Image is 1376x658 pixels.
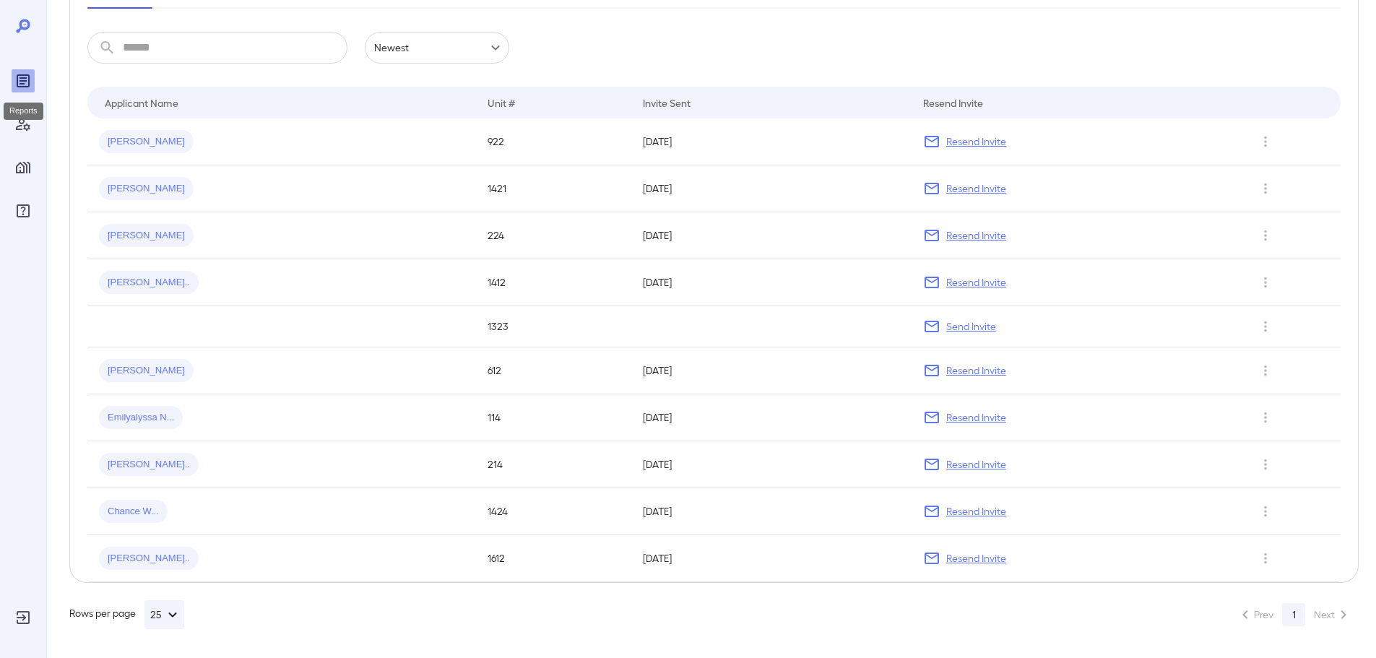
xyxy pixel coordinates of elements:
div: Unit # [488,94,515,111]
button: Row Actions [1254,359,1277,382]
span: [PERSON_NAME].. [99,552,199,566]
td: 1421 [476,165,631,212]
nav: pagination navigation [1230,603,1359,626]
span: [PERSON_NAME] [99,135,194,149]
span: Emilyalyssa N... [99,411,183,425]
td: 1323 [476,306,631,347]
td: [DATE] [631,118,911,165]
button: Row Actions [1254,271,1277,294]
button: Row Actions [1254,547,1277,570]
p: Resend Invite [946,228,1006,243]
td: 1612 [476,535,631,582]
div: Rows per page [69,600,184,629]
div: Invite Sent [643,94,691,111]
div: Resend Invite [923,94,983,111]
button: page 1 [1282,603,1305,626]
p: Resend Invite [946,275,1006,290]
button: Row Actions [1254,177,1277,200]
td: [DATE] [631,488,911,535]
td: 214 [476,441,631,488]
div: Log Out [12,606,35,629]
p: Resend Invite [946,363,1006,378]
div: FAQ [12,199,35,222]
p: Resend Invite [946,181,1006,196]
button: Row Actions [1254,500,1277,523]
p: Send Invite [946,319,996,334]
span: [PERSON_NAME] [99,229,194,243]
button: Row Actions [1254,453,1277,476]
td: 1412 [476,259,631,306]
td: [DATE] [631,394,911,441]
div: Reports [12,69,35,92]
span: [PERSON_NAME].. [99,276,199,290]
div: Reports [4,103,43,120]
div: Applicant Name [105,94,178,111]
p: Resend Invite [946,457,1006,472]
span: [PERSON_NAME] [99,182,194,196]
td: [DATE] [631,165,911,212]
p: Resend Invite [946,134,1006,149]
td: 224 [476,212,631,259]
td: [DATE] [631,347,911,394]
button: Row Actions [1254,315,1277,338]
button: 25 [144,600,184,629]
button: Row Actions [1254,406,1277,429]
div: Newest [365,32,509,64]
td: 922 [476,118,631,165]
button: Row Actions [1254,224,1277,247]
span: [PERSON_NAME] [99,364,194,378]
td: [DATE] [631,212,911,259]
p: Resend Invite [946,410,1006,425]
td: [DATE] [631,441,911,488]
p: Resend Invite [946,551,1006,566]
td: 612 [476,347,631,394]
td: 1424 [476,488,631,535]
button: Row Actions [1254,130,1277,153]
td: [DATE] [631,535,911,582]
div: Manage Users [12,113,35,136]
td: 114 [476,394,631,441]
p: Resend Invite [946,504,1006,519]
td: [DATE] [631,259,911,306]
div: Manage Properties [12,156,35,179]
span: Chance W... [99,505,168,519]
span: [PERSON_NAME].. [99,458,199,472]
